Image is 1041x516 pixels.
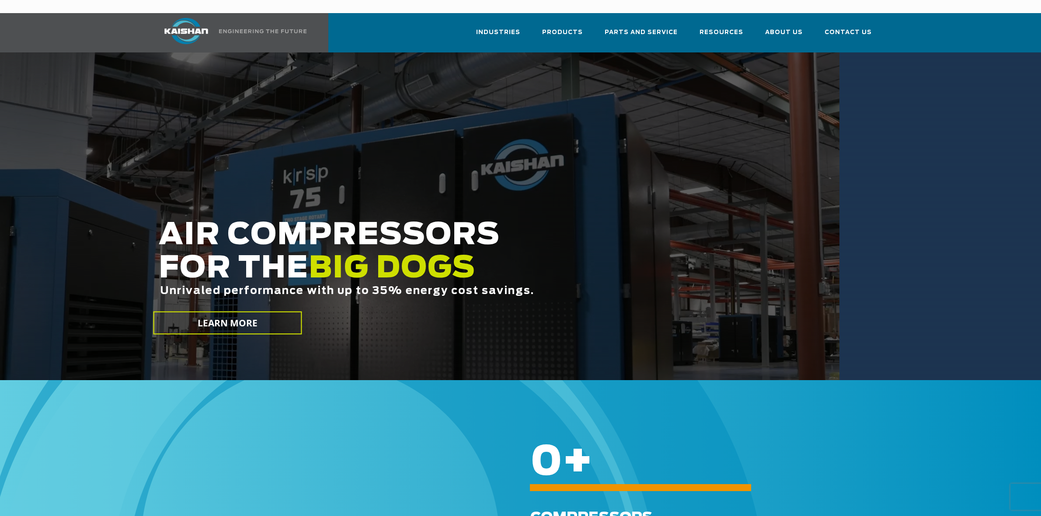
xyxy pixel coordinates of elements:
[530,443,562,483] span: 0
[542,21,583,51] a: Products
[153,18,219,44] img: kaishan logo
[605,28,678,38] span: Parts and Service
[159,219,760,324] h2: AIR COMPRESSORS FOR THE
[309,254,476,284] span: BIG DOGS
[700,21,743,51] a: Resources
[605,21,678,51] a: Parts and Service
[765,28,803,38] span: About Us
[530,457,999,468] h6: +
[219,29,306,33] img: Engineering the future
[153,312,302,335] a: LEARN MORE
[825,21,872,51] a: Contact Us
[153,13,308,52] a: Kaishan USA
[825,28,872,38] span: Contact Us
[765,21,803,51] a: About Us
[160,286,534,296] span: Unrivaled performance with up to 35% energy cost savings.
[700,28,743,38] span: Resources
[476,21,520,51] a: Industries
[197,317,258,329] span: LEARN MORE
[476,28,520,38] span: Industries
[542,28,583,38] span: Products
